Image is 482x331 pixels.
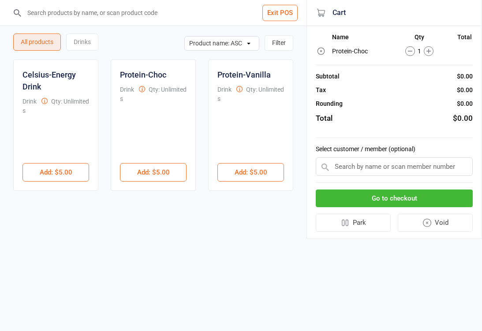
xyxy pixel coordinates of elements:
div: Qty: Unlimited [246,85,284,94]
input: Search by name or scan member number [316,157,473,176]
div: $0.00 [453,113,473,124]
div: $0.00 [457,99,473,108]
div: All products [13,33,61,51]
th: Total [448,33,472,44]
div: Total [316,113,333,124]
button: Park [316,214,391,232]
button: Exit POS [262,5,298,21]
div: Drinks [66,33,98,51]
div: Drinks [120,85,135,104]
th: Qty [392,33,447,44]
div: Subtotal [316,72,340,81]
label: Select customer / member (optional) [316,145,473,154]
button: Add: $5.00 [22,163,89,182]
th: Name [332,33,391,44]
div: Drinks [217,85,233,104]
button: Add: $5.00 [217,163,284,182]
div: Tax [316,86,326,95]
div: Drinks [22,97,38,115]
div: $0.00 [457,86,473,95]
div: Qty: Unlimited [51,97,89,106]
div: Protein-Choc [120,69,166,81]
td: Protein-Choc [332,45,391,57]
button: Filter [265,35,293,51]
div: $0.00 [457,72,473,81]
div: Qty: Unlimited [149,85,187,94]
button: Go to checkout [316,190,473,208]
div: Rounding [316,99,343,108]
div: Celsius-Energy Drink [22,69,89,93]
div: 1 [392,46,447,56]
button: Void [398,214,473,232]
button: Add: $5.00 [120,163,187,182]
div: Protein-Vanilla [217,69,271,81]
